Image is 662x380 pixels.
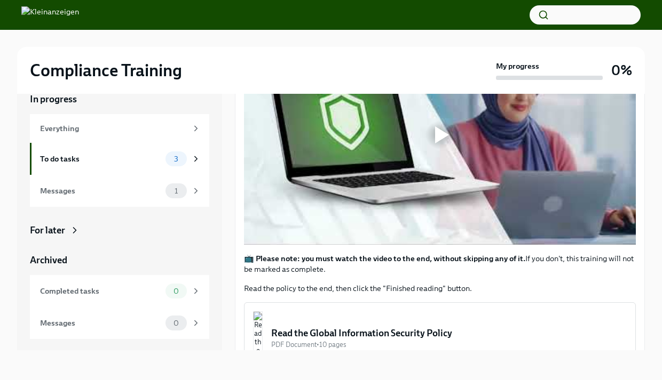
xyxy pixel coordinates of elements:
[40,123,187,134] div: Everything
[244,254,525,263] strong: 📺 Please note: you must watch the video to the end, without skipping any of it.
[30,93,209,106] a: In progress
[21,6,79,23] img: Kleinanzeigen
[244,253,636,274] p: If you don't, this training will not be marked as complete.
[40,317,161,329] div: Messages
[167,287,185,295] span: 0
[167,319,185,327] span: 0
[30,114,209,143] a: Everything
[30,224,209,237] a: For later
[253,311,263,375] img: Read the Global Information Security Policy
[30,307,209,339] a: Messages0
[271,350,627,360] div: 1.68 MB
[40,285,161,297] div: Completed tasks
[611,61,632,80] h3: 0%
[30,60,182,81] h2: Compliance Training
[271,327,627,339] div: Read the Global Information Security Policy
[30,143,209,175] a: To do tasks3
[168,187,184,195] span: 1
[30,254,209,266] a: Archived
[30,224,65,237] div: For later
[496,61,539,71] strong: My progress
[40,153,161,165] div: To do tasks
[271,339,627,350] div: PDF Document • 10 pages
[244,283,636,294] p: Read the policy to the end, then click the "Finished reading" button.
[30,175,209,207] a: Messages1
[30,275,209,307] a: Completed tasks0
[40,185,161,197] div: Messages
[168,155,185,163] span: 3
